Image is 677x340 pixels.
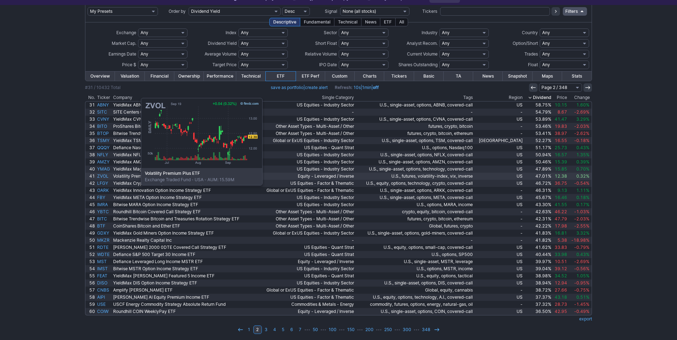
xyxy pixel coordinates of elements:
a: 5.38 [552,237,568,244]
a: [GEOGRAPHIC_DATA] [474,137,524,144]
a: -0.56% [568,265,592,272]
a: Technical [236,72,266,81]
a: Global or ExUS Equities - Industry Sector [258,230,355,237]
a: US Equities - Industry Sector [258,101,355,109]
a: AMZY [96,158,112,166]
span: 16.46 [555,195,567,200]
a: Stats [562,72,592,81]
a: U.S., single-asset, options, META, covered-call [355,194,474,201]
a: U.S., single-asset, options, AMZN, covered-call [355,158,474,166]
a: -2.03% [568,123,592,130]
a: 15.39 [552,158,568,166]
a: 54.79% [524,109,552,116]
span: 1.11% [576,188,589,193]
span: 10.15 [555,102,567,108]
a: US [474,201,524,208]
a: create alert [305,85,328,90]
a: 16.81 [552,230,568,237]
a: 42.31% [524,215,552,223]
a: Basic [414,72,444,81]
a: YieldMax Gold Miners Option Income Strategy ETF [112,230,258,237]
a: - [258,237,355,244]
a: MKZR [96,237,112,244]
a: 1.60% [568,101,592,109]
a: 12.38 [552,173,568,180]
a: Defiance S&P 500 Target 30 Income ETF [112,251,258,258]
a: 50.94% [524,151,552,158]
a: Global, futures, crypto [355,223,474,230]
a: Other Asset Types - Multi-Asset / Other [258,223,355,230]
a: Mackenzie Realty Capital Inc [112,237,258,244]
a: - [474,237,524,244]
a: 46.31% [524,187,552,194]
a: 42.63% [524,208,552,215]
a: Maps [533,72,562,81]
a: - [474,208,524,215]
a: 40 [85,166,96,173]
a: crypto, equity, bitcoin, covered-call [355,208,474,215]
a: US Equities - Quant Strat [258,244,355,251]
a: US [474,166,524,173]
a: 39 [85,158,96,166]
a: - [258,109,355,116]
span: -2.03% [574,124,589,129]
a: US Equities - Industry Sector [258,265,355,272]
span: 0.17% [576,202,589,207]
a: - [474,223,524,230]
a: US [474,116,524,123]
span: 1.35% [576,152,589,157]
a: -0.18% [568,137,592,144]
a: 0.70% [568,166,592,173]
a: 53 [85,258,96,265]
a: CVNY [96,116,112,123]
a: 0.43% [568,251,592,258]
span: 17.98 [555,223,567,229]
span: 0.43% [576,145,589,150]
a: futures, crypto, bitcoin, ethereum [355,215,474,223]
a: ZVOL [96,173,112,180]
a: -1.03% [568,208,592,215]
a: BITO [96,123,112,130]
a: Global or ExUS Equities - Industry Sector [258,137,355,144]
a: 37 [85,144,96,151]
a: -2.03% [568,215,592,223]
span: 47.79 [555,216,567,221]
a: BTOP [96,130,112,137]
a: off [373,85,379,90]
a: -0.79% [568,244,592,251]
a: US Equities - Quant Strat [258,251,355,258]
a: 46.72% [524,180,552,187]
a: FBY [96,194,112,201]
a: 45 [85,201,96,208]
a: U.S., single-asset, options, CVNA, covered-call [355,116,474,123]
span: -2.62% [574,131,589,136]
span: 33.98 [555,252,567,257]
a: 34 [85,123,96,130]
a: Global or ExUS Equities - Factor & Thematic [258,187,355,194]
a: U.S., options, MSTR, income [355,265,474,272]
a: IMST [96,265,112,272]
a: 15.85 [552,166,568,173]
a: U.S., single-asset, options, NFLX, covered-call [355,151,474,158]
a: 47 [85,215,96,223]
span: -1.03% [574,209,589,214]
a: ProShares Bitcoin ETF [112,123,258,130]
a: 47.89% [524,166,552,173]
a: 38 [85,151,96,158]
a: U.S., single-asset, options, ARKK, covered-call [355,187,474,194]
a: 54 [85,265,96,272]
a: US [474,244,524,251]
a: 53.46% [524,123,552,130]
a: 31 [85,101,96,109]
a: US [474,251,524,258]
a: YieldMax Innovation Option Income Strategy ETF [112,187,258,194]
span: 41.47 [555,116,567,122]
a: 41.55 [552,201,568,208]
a: US Equities - Quant Strat [258,272,355,279]
a: 8.67 [552,109,568,116]
a: 0.43% [568,144,592,151]
a: Bitwise Trendwise Bitcoin and Treasuries Rotation Strategy ETF [112,215,258,223]
a: 33.98 [552,251,568,258]
a: 51 [85,244,96,251]
a: -2.55% [568,223,592,230]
